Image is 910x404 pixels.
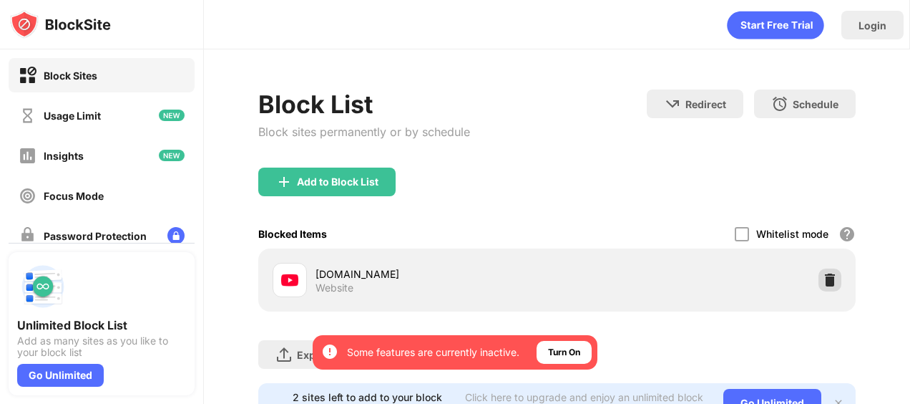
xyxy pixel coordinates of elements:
div: Block sites permanently or by schedule [258,125,470,139]
img: focus-off.svg [19,187,36,205]
img: time-usage-off.svg [19,107,36,125]
div: Unlimited Block List [17,318,186,332]
div: Redirect [685,98,726,110]
div: Focus Mode [44,190,104,202]
div: animation [727,11,824,39]
div: Website [315,282,353,294]
div: Usage Limit [44,110,101,122]
div: Blocked Items [258,228,327,240]
div: [DOMAIN_NAME] [315,266,557,282]
div: Add to Block List [297,176,378,188]
img: block-on.svg [19,67,36,85]
img: push-block-list.svg [17,261,69,312]
div: Block List [258,90,470,119]
img: new-icon.svg [159,150,185,161]
div: Password Protection [44,230,147,242]
div: Insights [44,150,84,162]
div: Schedule [793,98,838,110]
img: password-protection-off.svg [19,227,36,245]
div: Some features are currently inactive. [347,345,519,360]
div: Export [297,349,330,361]
img: error-circle-white.svg [321,343,338,360]
img: lock-menu.svg [167,227,185,244]
div: Block Sites [44,69,97,82]
img: new-icon.svg [159,110,185,121]
img: favicons [281,271,298,289]
div: Turn On [548,345,580,360]
div: Login [858,19,886,32]
img: insights-off.svg [19,147,36,165]
img: logo-blocksite.svg [10,10,111,39]
div: Whitelist mode [756,228,828,240]
div: Add as many sites as you like to your block list [17,335,186,358]
div: Go Unlimited [17,364,104,387]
